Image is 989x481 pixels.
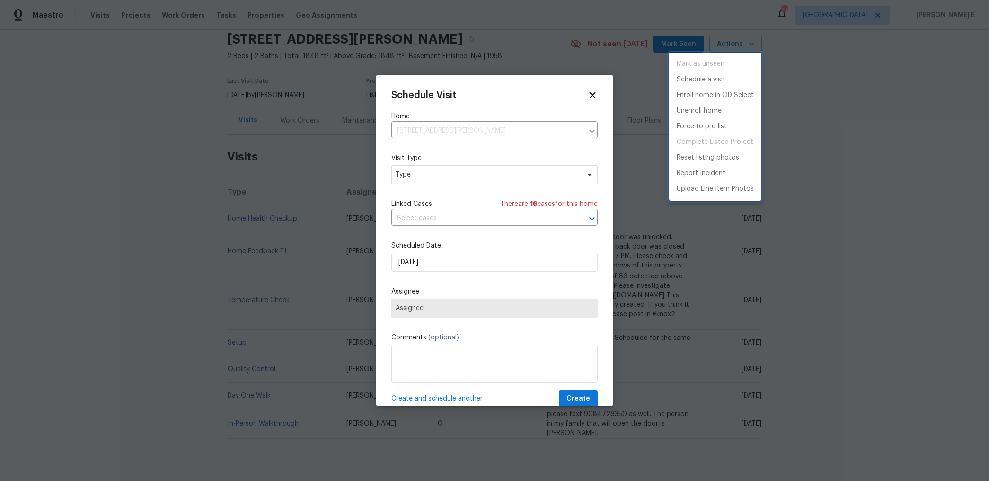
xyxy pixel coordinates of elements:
p: Unenroll home [677,106,722,116]
p: Upload Line Item Photos [677,184,754,194]
p: Reset listing photos [677,153,739,163]
p: Enroll home in OD Select [677,90,754,100]
span: Project is already completed [669,134,761,150]
p: Force to pre-list [677,122,727,132]
p: Report Incident [677,169,725,178]
p: Schedule a visit [677,75,725,85]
